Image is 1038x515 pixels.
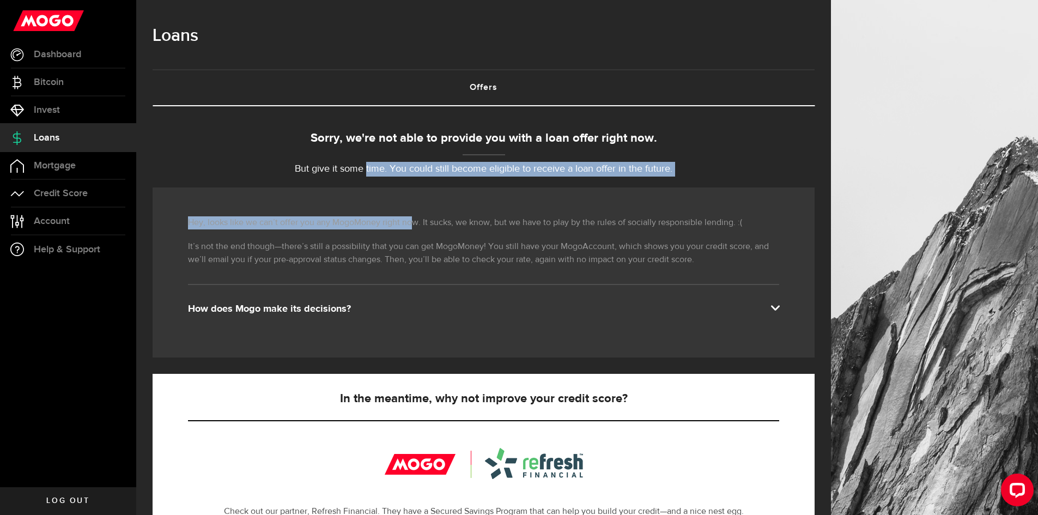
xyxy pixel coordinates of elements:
[34,133,59,143] span: Loans
[188,302,779,316] div: How does Mogo make its decisions?
[46,497,89,505] span: Log out
[188,392,779,405] h5: In the meantime, why not improve your credit score?
[34,216,70,226] span: Account
[34,50,81,59] span: Dashboard
[188,216,779,229] p: Hey, looks like we can’t offer you any MogoMoney right now. It sucks, we know, but we have to pla...
[153,130,815,148] div: Sorry, we're not able to provide you with a loan offer right now.
[153,22,815,50] h1: Loans
[153,70,815,105] a: Offers
[188,240,779,266] p: It’s not the end though—there’s still a possibility that you can get MogoMoney! You still have yo...
[34,189,88,198] span: Credit Score
[34,245,100,255] span: Help & Support
[34,77,64,87] span: Bitcoin
[34,161,76,171] span: Mortgage
[34,105,60,115] span: Invest
[153,69,815,106] ul: Tabs Navigation
[992,469,1038,515] iframe: LiveChat chat widget
[153,162,815,177] p: But give it some time. You could still become eligible to receive a loan offer in the future.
